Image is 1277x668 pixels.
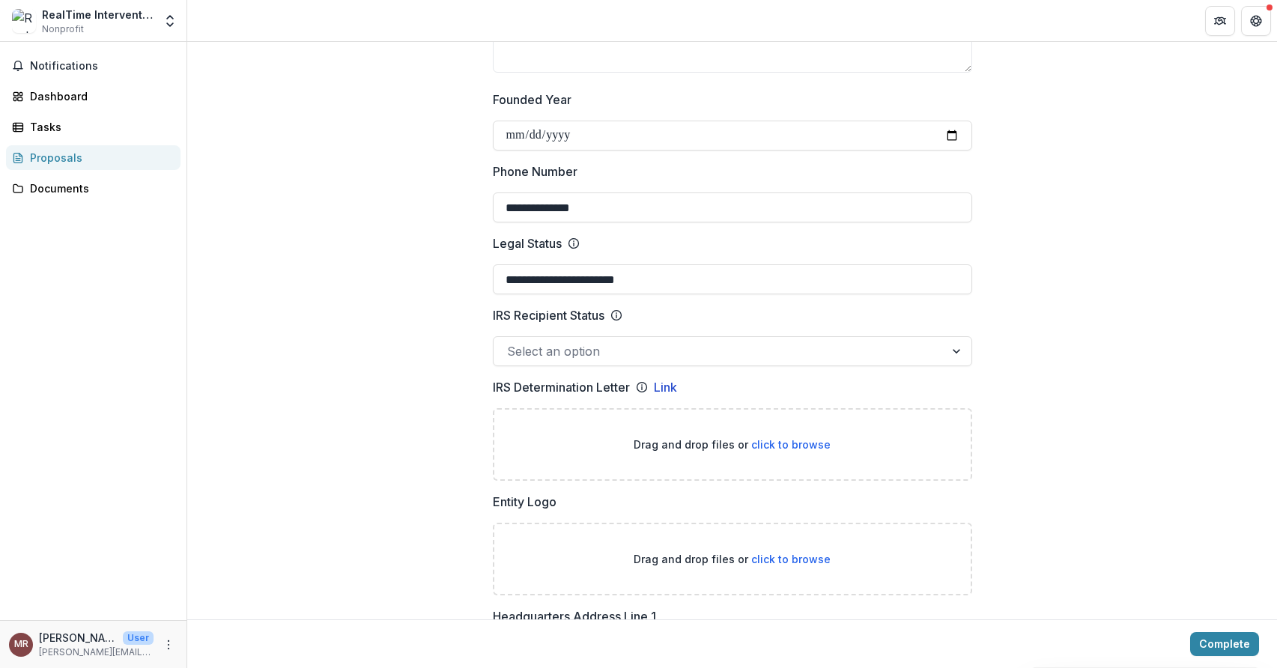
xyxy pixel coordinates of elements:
[160,6,181,36] button: Open entity switcher
[30,119,169,135] div: Tasks
[1241,6,1271,36] button: Get Help
[493,493,556,511] p: Entity Logo
[493,91,571,109] p: Founded Year
[493,163,577,180] p: Phone Number
[654,378,677,396] a: Link
[39,630,117,646] p: [PERSON_NAME]
[39,646,154,659] p: [PERSON_NAME][EMAIL_ADDRESS][DOMAIN_NAME]
[493,607,656,625] p: Headquarters Address Line 1
[6,145,181,170] a: Proposals
[30,180,169,196] div: Documents
[12,9,36,33] img: RealTime Interventions
[6,54,181,78] button: Notifications
[751,438,831,451] span: click to browse
[160,636,178,654] button: More
[42,22,84,36] span: Nonprofit
[6,84,181,109] a: Dashboard
[1205,6,1235,36] button: Partners
[42,7,154,22] div: RealTime Interventions
[6,115,181,139] a: Tasks
[634,551,831,567] p: Drag and drop files or
[493,234,562,252] p: Legal Status
[30,88,169,104] div: Dashboard
[14,640,28,649] div: Molly Rice
[751,553,831,565] span: click to browse
[634,437,831,452] p: Drag and drop files or
[1190,632,1259,656] button: Complete
[6,176,181,201] a: Documents
[30,60,175,73] span: Notifications
[30,150,169,166] div: Proposals
[493,306,604,324] p: IRS Recipient Status
[493,378,630,396] p: IRS Determination Letter
[123,631,154,645] p: User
